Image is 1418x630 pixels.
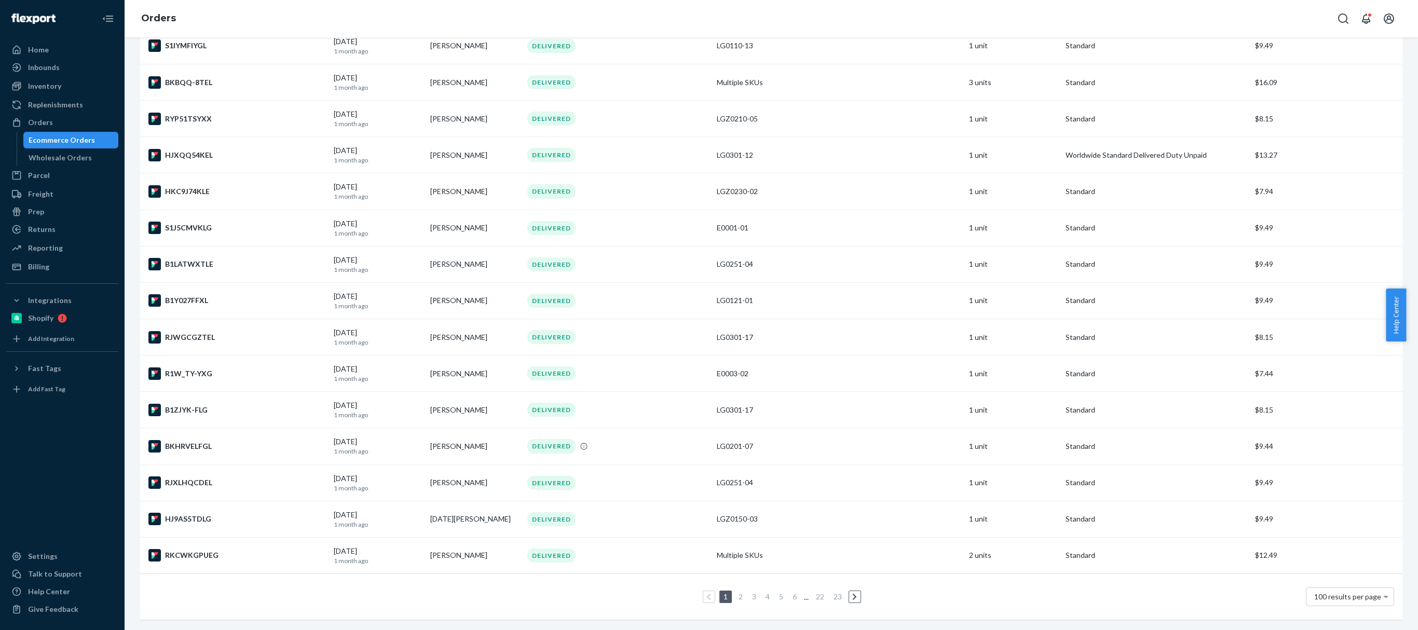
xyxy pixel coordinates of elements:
div: Home [28,45,49,55]
button: Open notifications [1356,8,1376,29]
div: LG0301-12 [717,150,961,160]
div: LG0301-17 [717,405,961,415]
td: [PERSON_NAME] [426,137,523,173]
div: DELIVERED [527,549,576,563]
a: Reporting [6,240,118,256]
a: Settings [6,548,118,565]
div: [DATE] [334,436,422,456]
p: Standard [1066,441,1247,451]
div: Prep [28,207,44,217]
div: HJ9AS5TDLG [148,513,325,525]
a: Shopify [6,310,118,326]
div: RKCWKGPUEG [148,549,325,561]
a: Page 23 [831,592,844,601]
a: Add Integration [6,331,118,347]
div: Shopify [28,313,53,323]
td: [DATE][PERSON_NAME] [426,501,523,537]
a: Home [6,42,118,58]
td: 1 unit [965,319,1061,355]
span: 100 results per page [1314,592,1381,601]
div: Add Integration [28,334,74,343]
td: [PERSON_NAME] [426,355,523,392]
button: Help Center [1386,289,1406,341]
div: Parcel [28,170,50,181]
p: 1 month ago [334,229,422,238]
div: LGZ0150-03 [717,514,961,524]
div: LGZ0230-02 [717,186,961,197]
button: Close Navigation [98,8,118,29]
div: Help Center [28,586,70,597]
div: RJWGCGZTEL [148,331,325,344]
p: Standard [1066,77,1247,88]
div: [DATE] [334,291,422,310]
div: DELIVERED [527,439,576,453]
p: 1 month ago [334,447,422,456]
a: Orders [141,12,176,24]
td: $8.15 [1251,392,1402,428]
div: E0003-02 [717,368,961,379]
a: Page 3 [750,592,758,601]
td: 3 units [965,64,1061,101]
li: ... [803,591,809,603]
p: 1 month ago [334,119,422,128]
div: B1LATWXTLE [148,258,325,270]
a: Talk to Support [6,566,118,582]
td: $9.49 [1251,28,1402,64]
div: S1J5CMVKLG [148,222,325,234]
ol: breadcrumbs [133,4,184,34]
div: Inbounds [28,62,60,73]
div: Orders [28,117,53,128]
div: B1ZJYK-FLG [148,404,325,416]
p: 1 month ago [334,338,422,347]
a: Inbounds [6,59,118,76]
a: Wholesale Orders [23,149,119,166]
p: Standard [1066,368,1247,379]
div: LG0201-07 [717,441,961,451]
td: 1 unit [965,355,1061,392]
td: $13.27 [1251,137,1402,173]
a: Add Fast Tag [6,381,118,398]
td: 2 units [965,537,1061,573]
div: DELIVERED [527,75,576,89]
td: Multiple SKUs [713,64,965,101]
p: Standard [1066,186,1247,197]
div: Ecommerce Orders [29,135,95,145]
a: Help Center [6,583,118,600]
div: Wholesale Orders [29,153,92,163]
a: Page 22 [814,592,826,601]
td: [PERSON_NAME] [426,28,523,64]
div: Inventory [28,81,61,91]
div: DELIVERED [527,294,576,308]
p: Worldwide Standard Delivered Duty Unpaid [1066,150,1247,160]
p: 1 month ago [334,556,422,565]
td: $9.49 [1251,464,1402,501]
button: Open account menu [1379,8,1399,29]
div: RYP51TSYXX [148,113,325,125]
div: Give Feedback [28,604,78,614]
td: [PERSON_NAME] [426,282,523,319]
td: 1 unit [965,210,1061,246]
div: LG0121-01 [717,295,961,306]
div: RJXLHQCDEL [148,476,325,489]
p: Standard [1066,223,1247,233]
div: [DATE] [334,400,422,419]
div: [DATE] [334,73,422,92]
td: [PERSON_NAME] [426,173,523,210]
p: 1 month ago [334,520,422,529]
p: 1 month ago [334,265,422,274]
p: 1 month ago [334,83,422,92]
p: Standard [1066,332,1247,343]
a: Orders [6,114,118,131]
td: [PERSON_NAME] [426,464,523,501]
div: DELIVERED [527,112,576,126]
p: Standard [1066,514,1247,524]
div: DELIVERED [527,512,576,526]
div: DELIVERED [527,221,576,235]
a: Page 6 [790,592,799,601]
td: $9.49 [1251,246,1402,282]
td: $7.94 [1251,173,1402,210]
div: [DATE] [334,182,422,201]
p: Standard [1066,114,1247,124]
p: 1 month ago [334,156,422,165]
div: S1IYMFIYGL [148,39,325,52]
